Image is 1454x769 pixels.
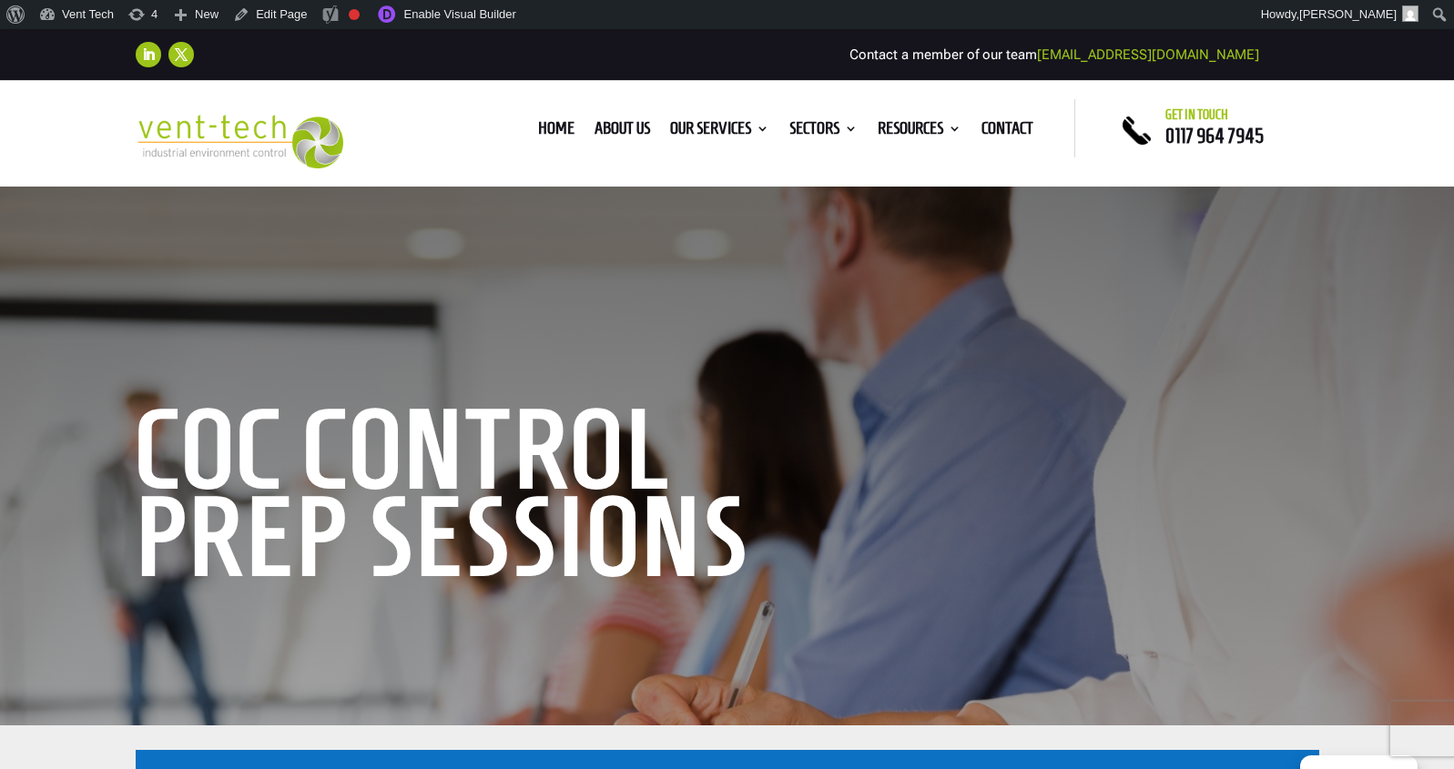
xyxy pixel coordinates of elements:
span: Get in touch [1165,107,1228,122]
a: Contact [981,122,1033,142]
a: Resources [878,122,961,142]
a: Sectors [789,122,858,142]
span: [PERSON_NAME] [1299,7,1397,21]
a: Follow on LinkedIn [136,42,161,67]
a: Follow on X [168,42,194,67]
a: Our Services [670,122,769,142]
a: 0117 964 7945 [1165,125,1264,147]
img: 2023-09-27T08_35_16.549ZVENT-TECH---Clear-background [136,115,344,168]
span: Contact a member of our team [849,46,1259,63]
a: [EMAIL_ADDRESS][DOMAIN_NAME] [1037,46,1259,63]
h1: CoC control prep sessions [136,406,843,590]
div: Focus keyphrase not set [349,9,360,20]
a: Home [538,122,574,142]
a: About us [595,122,650,142]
